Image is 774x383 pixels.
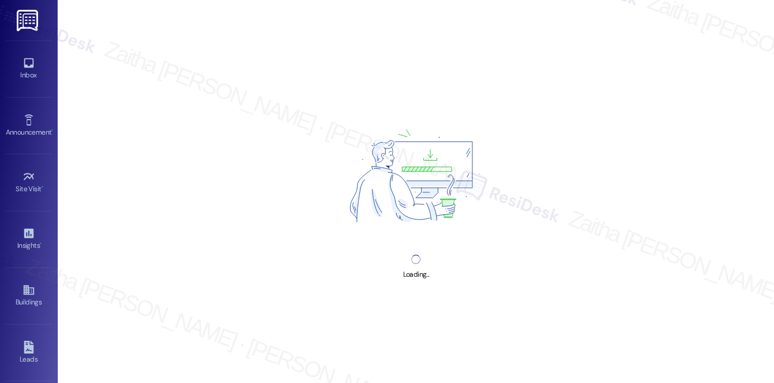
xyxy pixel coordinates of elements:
a: Site Visit • [6,167,52,198]
span: • [40,240,42,248]
img: ResiDesk Logo [17,10,40,31]
a: Buildings [6,280,52,311]
a: Insights • [6,224,52,255]
a: Leads [6,337,52,369]
span: • [51,127,53,135]
a: Inbox [6,53,52,84]
div: Loading... [403,269,429,281]
span: • [42,183,43,191]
